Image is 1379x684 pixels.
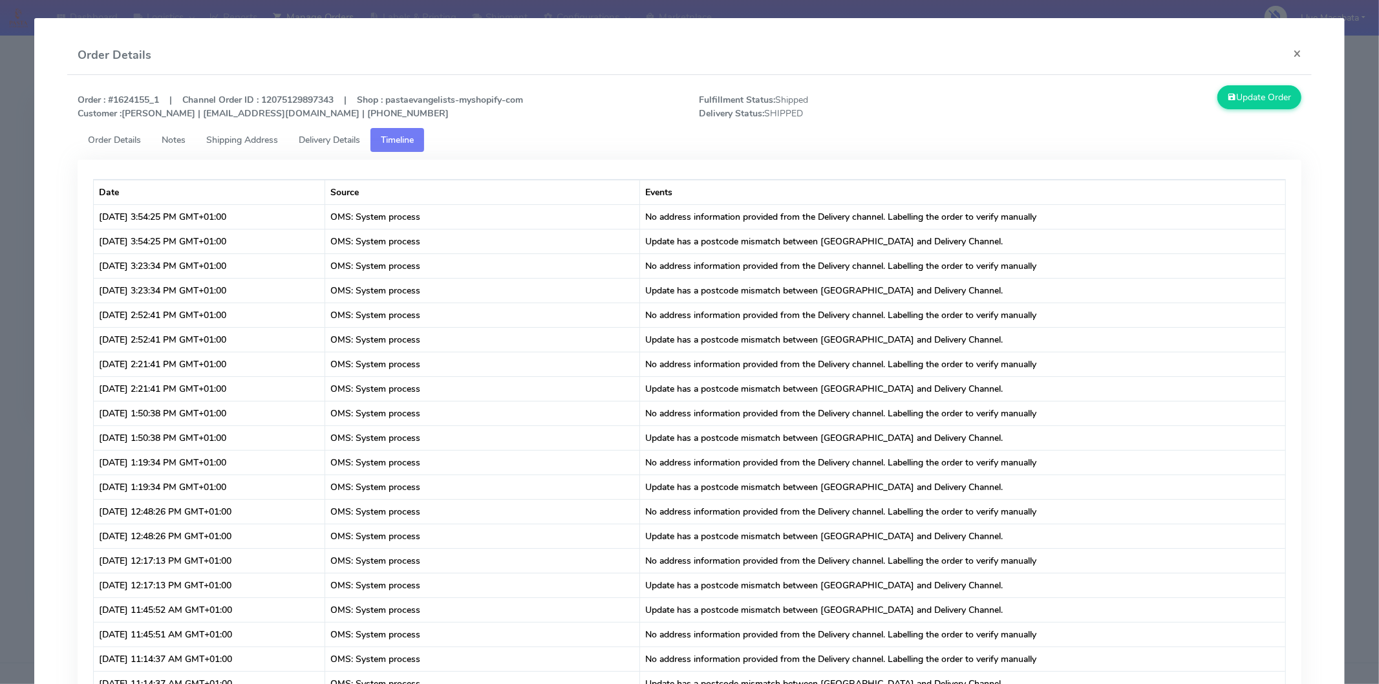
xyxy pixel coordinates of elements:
[206,134,278,146] span: Shipping Address
[381,134,414,146] span: Timeline
[78,94,523,120] strong: Order : #1624155_1 | Channel Order ID : 12075129897343 | Shop : pastaevangelists-myshopify-com [P...
[325,376,640,401] td: OMS: System process
[94,303,325,327] td: [DATE] 2:52:41 PM GMT+01:00
[94,327,325,352] td: [DATE] 2:52:41 PM GMT+01:00
[94,204,325,229] td: [DATE] 3:54:25 PM GMT+01:00
[325,524,640,548] td: OMS: System process
[94,229,325,253] td: [DATE] 3:54:25 PM GMT+01:00
[325,180,640,204] th: Source
[640,180,1285,204] th: Events
[325,597,640,622] td: OMS: System process
[94,524,325,548] td: [DATE] 12:48:26 PM GMT+01:00
[94,425,325,450] td: [DATE] 1:50:38 PM GMT+01:00
[94,401,325,425] td: [DATE] 1:50:38 PM GMT+01:00
[325,499,640,524] td: OMS: System process
[640,327,1285,352] td: Update has a postcode mismatch between [GEOGRAPHIC_DATA] and Delivery Channel.
[94,278,325,303] td: [DATE] 3:23:34 PM GMT+01:00
[640,253,1285,278] td: No address information provided from the Delivery channel. Labelling the order to verify manually
[640,524,1285,548] td: Update has a postcode mismatch between [GEOGRAPHIC_DATA] and Delivery Channel.
[94,597,325,622] td: [DATE] 11:45:52 AM GMT+01:00
[640,597,1285,622] td: Update has a postcode mismatch between [GEOGRAPHIC_DATA] and Delivery Channel.
[78,107,122,120] strong: Customer :
[88,134,141,146] span: Order Details
[94,499,325,524] td: [DATE] 12:48:26 PM GMT+01:00
[94,475,325,499] td: [DATE] 1:19:34 PM GMT+01:00
[325,352,640,376] td: OMS: System process
[325,204,640,229] td: OMS: System process
[640,376,1285,401] td: Update has a postcode mismatch between [GEOGRAPHIC_DATA] and Delivery Channel.
[94,450,325,475] td: [DATE] 1:19:34 PM GMT+01:00
[640,499,1285,524] td: No address information provided from the Delivery channel. Labelling the order to verify manually
[94,180,325,204] th: Date
[325,573,640,597] td: OMS: System process
[325,548,640,573] td: OMS: System process
[640,475,1285,499] td: Update has a postcode mismatch between [GEOGRAPHIC_DATA] and Delivery Channel.
[699,94,775,106] strong: Fulfillment Status:
[325,253,640,278] td: OMS: System process
[640,204,1285,229] td: No address information provided from the Delivery channel. Labelling the order to verify manually
[78,47,151,64] h4: Order Details
[640,303,1285,327] td: No address information provided from the Delivery channel. Labelling the order to verify manually
[299,134,360,146] span: Delivery Details
[640,401,1285,425] td: No address information provided from the Delivery channel. Labelling the order to verify manually
[1283,36,1312,70] button: Close
[94,573,325,597] td: [DATE] 12:17:13 PM GMT+01:00
[162,134,186,146] span: Notes
[94,647,325,671] td: [DATE] 11:14:37 AM GMT+01:00
[325,475,640,499] td: OMS: System process
[325,647,640,671] td: OMS: System process
[325,450,640,475] td: OMS: System process
[640,450,1285,475] td: No address information provided from the Delivery channel. Labelling the order to verify manually
[94,548,325,573] td: [DATE] 12:17:13 PM GMT+01:00
[94,622,325,647] td: [DATE] 11:45:51 AM GMT+01:00
[640,622,1285,647] td: No address information provided from the Delivery channel. Labelling the order to verify manually
[78,128,1301,152] ul: Tabs
[640,229,1285,253] td: Update has a postcode mismatch between [GEOGRAPHIC_DATA] and Delivery Channel.
[325,229,640,253] td: OMS: System process
[325,278,640,303] td: OMS: System process
[325,303,640,327] td: OMS: System process
[325,401,640,425] td: OMS: System process
[94,376,325,401] td: [DATE] 2:21:41 PM GMT+01:00
[640,573,1285,597] td: Update has a postcode mismatch between [GEOGRAPHIC_DATA] and Delivery Channel.
[640,425,1285,450] td: Update has a postcode mismatch between [GEOGRAPHIC_DATA] and Delivery Channel.
[640,278,1285,303] td: Update has a postcode mismatch between [GEOGRAPHIC_DATA] and Delivery Channel.
[640,352,1285,376] td: No address information provided from the Delivery channel. Labelling the order to verify manually
[640,548,1285,573] td: No address information provided from the Delivery channel. Labelling the order to verify manually
[640,647,1285,671] td: No address information provided from the Delivery channel. Labelling the order to verify manually
[94,253,325,278] td: [DATE] 3:23:34 PM GMT+01:00
[689,93,1000,120] span: Shipped SHIPPED
[699,107,764,120] strong: Delivery Status:
[325,327,640,352] td: OMS: System process
[325,425,640,450] td: OMS: System process
[94,352,325,376] td: [DATE] 2:21:41 PM GMT+01:00
[325,622,640,647] td: OMS: System process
